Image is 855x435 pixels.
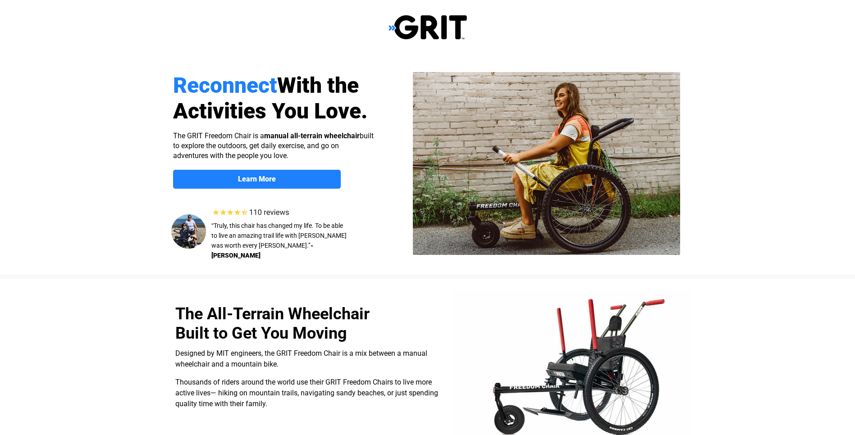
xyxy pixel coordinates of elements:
span: The GRIT Freedom Chair is a built to explore the outdoors, get daily exercise, and go on adventur... [173,131,374,160]
span: The All-Terrain Wheelchair Built to Get You Moving [175,304,370,343]
strong: Learn More [238,175,276,183]
span: Activities You Love. [173,98,368,124]
span: “Truly, this chair has changed my life. To be able to live an amazing trail life with [PERSON_NAM... [211,222,347,249]
a: Learn More [173,170,341,189]
span: With the [277,72,359,98]
strong: manual all-terrain wheelchair [264,131,360,140]
span: Thousands of riders around the world use their GRIT Freedom Chairs to live more active lives— hik... [175,378,438,408]
span: Reconnect [173,72,277,98]
span: Designed by MIT engineers, the GRIT Freedom Chair is a mix between a manual wheelchair and a moun... [175,349,427,368]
